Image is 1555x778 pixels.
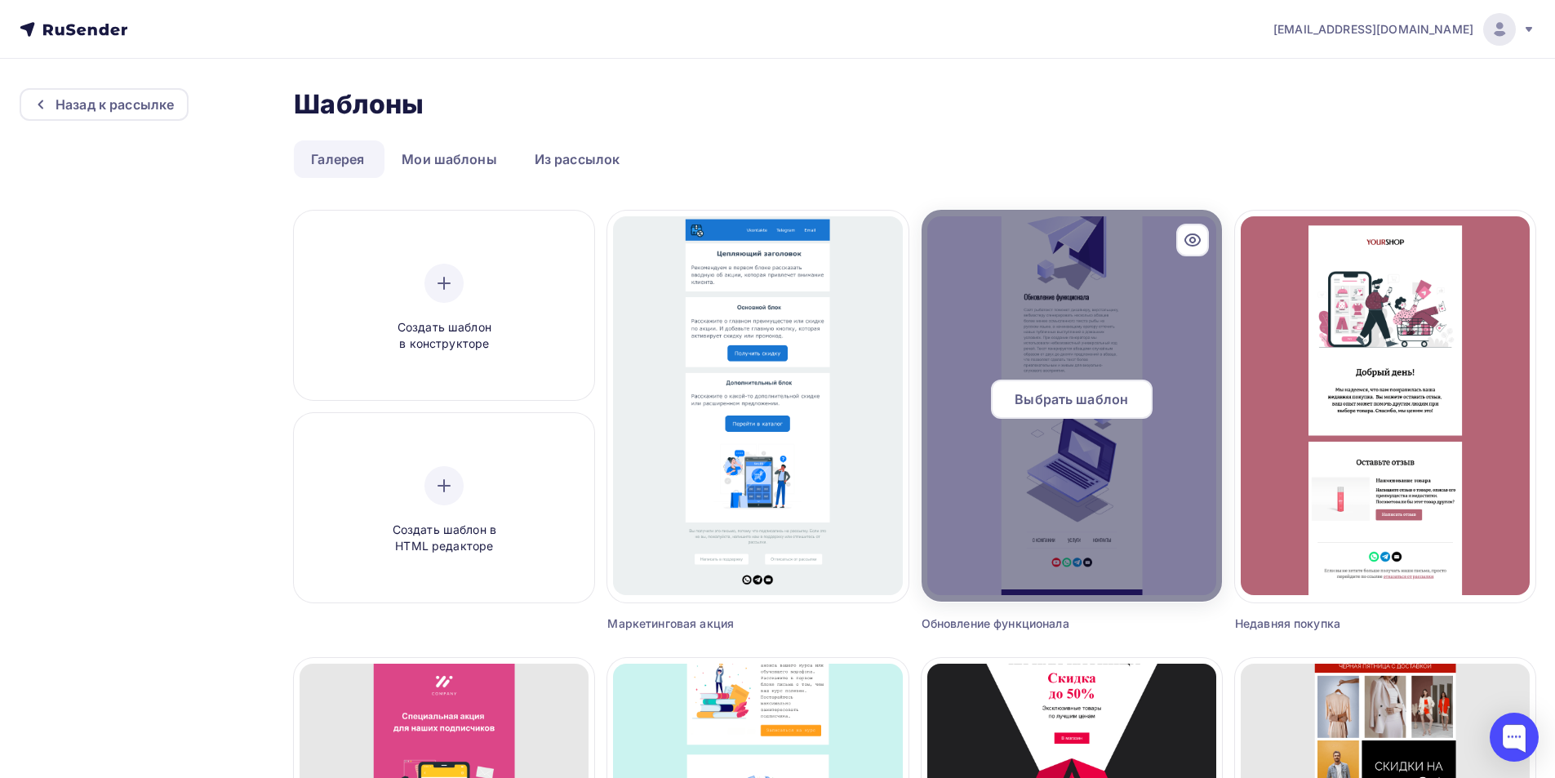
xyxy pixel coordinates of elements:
span: Создать шаблон в HTML редакторе [367,522,522,555]
a: Галерея [294,140,381,178]
div: Недавняя покупка [1235,616,1460,632]
span: [EMAIL_ADDRESS][DOMAIN_NAME] [1273,21,1473,38]
div: Обновление функционала [922,616,1147,632]
a: Из рассылок [518,140,638,178]
div: Маркетинговая акция [607,616,833,632]
span: Выбрать шаблон [1015,389,1128,409]
div: Назад к рассылке [56,95,174,114]
a: [EMAIL_ADDRESS][DOMAIN_NAME] [1273,13,1535,46]
a: Мои шаблоны [384,140,514,178]
span: Создать шаблон в конструкторе [367,319,522,353]
h2: Шаблоны [294,88,424,121]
